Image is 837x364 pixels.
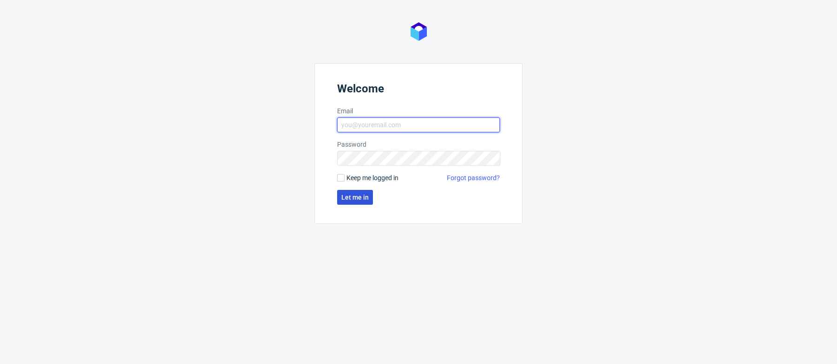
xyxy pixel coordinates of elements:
span: Let me in [341,194,369,201]
header: Welcome [337,82,500,99]
label: Email [337,106,500,116]
label: Password [337,140,500,149]
input: you@youremail.com [337,117,500,132]
a: Forgot password? [447,173,500,182]
button: Let me in [337,190,373,205]
span: Keep me logged in [346,173,399,182]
